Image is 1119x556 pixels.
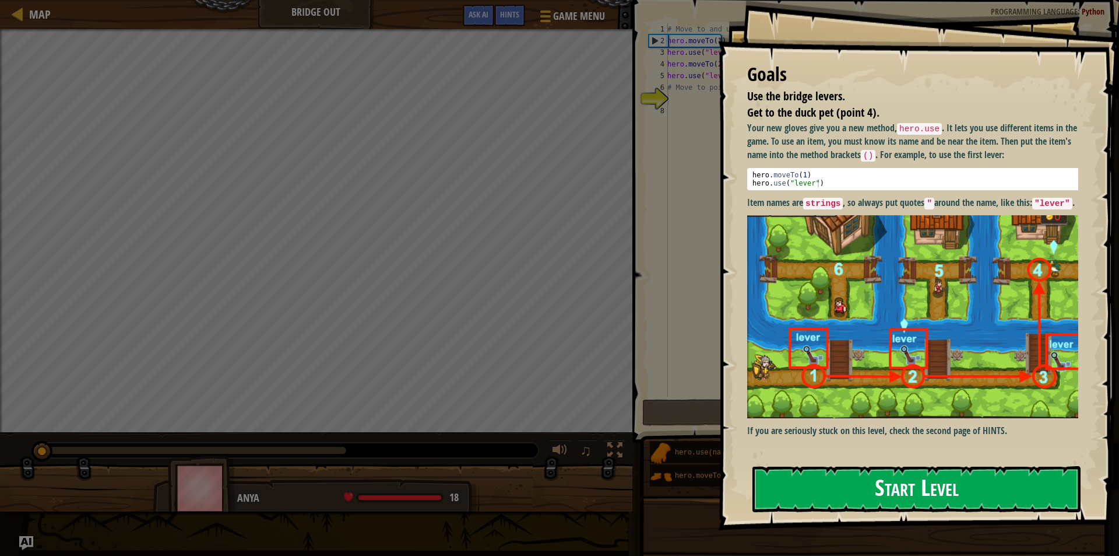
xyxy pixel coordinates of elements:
span: Game Menu [553,9,605,24]
div: health: 18 / 18 [344,492,459,503]
button: Toggle fullscreen [603,440,627,464]
code: hero.use [897,123,942,135]
div: 4 [649,58,668,70]
span: hero.moveTo(n) [675,472,734,480]
button: Start Level [752,466,1081,512]
img: portrait.png [650,466,672,488]
button: Adjust volume [548,440,572,464]
span: Map [29,6,51,22]
div: 1 [649,23,668,35]
strong: Item names are , so always put quotes around the name, like this: . [747,196,1075,209]
div: 7 [649,93,668,105]
span: Hints [500,9,519,20]
div: 3 [649,47,668,58]
span: ♫ [580,442,592,459]
p: Your new gloves give you a new method, . It lets you use different items in the game. To use an i... [747,121,1087,162]
div: 8 [649,105,668,117]
p: If you are seriously stuck on this level, check the second page of HINTS. [747,424,1087,438]
div: Anya [237,491,467,506]
span: 18 [449,490,459,505]
span: Get to the duck pet (point 4). [747,104,879,120]
span: Ask AI [469,9,488,20]
a: Map [23,6,51,22]
button: ♫ [578,440,597,464]
span: Use the bridge levers. [747,88,845,104]
li: Use the bridge levers. [733,88,1075,105]
img: Screenshot 2022 10 06 at 14 [747,215,1087,418]
li: Get to the duck pet (point 4). [733,104,1075,121]
div: 2 [649,35,668,47]
code: " [924,198,934,209]
span: hero.use(name) [675,449,734,457]
button: Game Menu [531,5,612,32]
div: 6 [649,82,668,93]
img: portrait.png [650,442,672,464]
img: thang_avatar_frame.png [168,456,235,520]
button: Run [642,399,1101,426]
code: () [861,150,875,162]
div: Goals [747,61,1078,88]
div: 5 [649,70,668,82]
code: strings [803,198,843,209]
button: Ask AI [463,5,494,26]
button: Ask AI [19,536,33,550]
code: "lever" [1032,198,1072,209]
